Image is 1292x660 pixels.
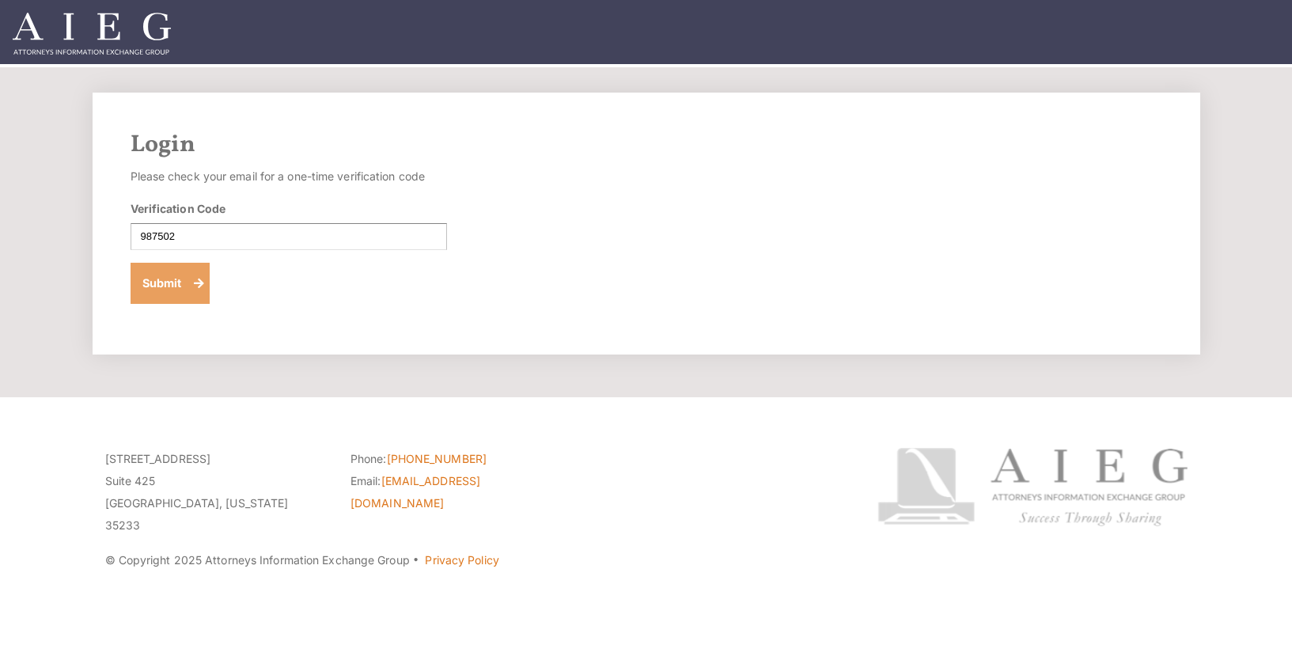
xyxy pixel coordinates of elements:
[105,549,818,571] p: © Copyright 2025 Attorneys Information Exchange Group
[350,470,572,514] li: Email:
[350,474,480,510] a: [EMAIL_ADDRESS][DOMAIN_NAME]
[13,13,171,55] img: Attorneys Information Exchange Group
[131,131,1162,159] h2: Login
[131,165,447,188] p: Please check your email for a one-time verification code
[105,448,327,537] p: [STREET_ADDRESS] Suite 425 [GEOGRAPHIC_DATA], [US_STATE] 35233
[131,263,210,304] button: Submit
[425,553,498,567] a: Privacy Policy
[877,448,1188,526] img: Attorneys Information Exchange Group logo
[412,559,419,567] span: ·
[350,448,572,470] li: Phone:
[131,200,226,217] label: Verification Code
[387,452,487,465] a: [PHONE_NUMBER]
